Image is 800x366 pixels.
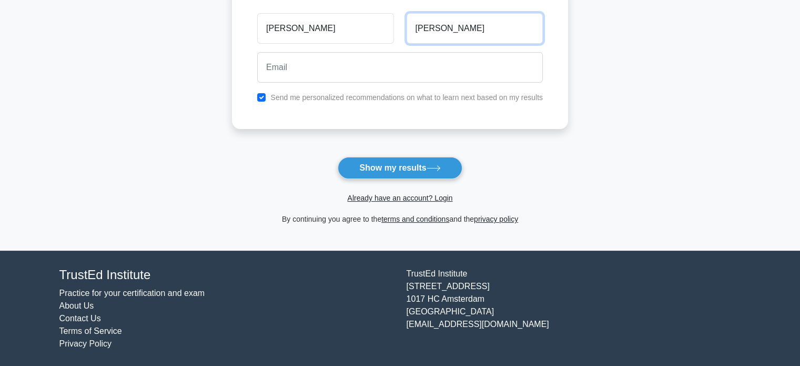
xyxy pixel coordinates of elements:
a: terms and conditions [381,215,449,223]
div: TrustEd Institute [STREET_ADDRESS] 1017 HC Amsterdam [GEOGRAPHIC_DATA] [EMAIL_ADDRESS][DOMAIN_NAME] [400,268,747,350]
div: By continuing you agree to the and the [226,213,574,225]
a: privacy policy [474,215,518,223]
a: Already have an account? Login [347,194,452,202]
a: Contact Us [59,314,101,323]
input: Email [257,52,543,83]
input: Last name [407,13,543,44]
button: Show my results [338,157,462,179]
input: First name [257,13,393,44]
a: Practice for your certification and exam [59,289,205,298]
a: About Us [59,301,94,310]
h4: TrustEd Institute [59,268,394,283]
a: Terms of Service [59,327,122,335]
label: Send me personalized recommendations on what to learn next based on my results [270,93,543,102]
a: Privacy Policy [59,339,112,348]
